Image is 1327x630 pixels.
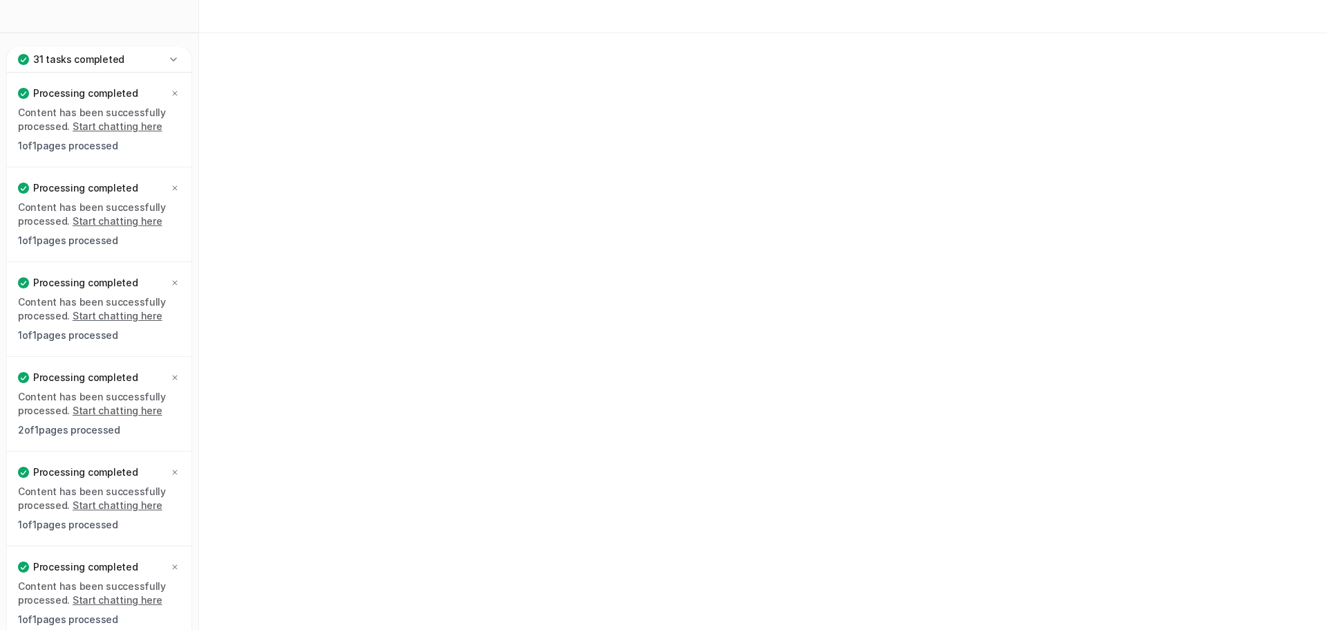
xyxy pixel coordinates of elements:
p: Content has been successfully processed. [18,106,180,133]
p: Processing completed [33,465,138,479]
p: Processing completed [33,276,138,290]
a: Start chatting here [73,405,162,416]
p: 1 of 1 pages processed [18,234,180,248]
p: Content has been successfully processed. [18,390,180,418]
p: Processing completed [33,560,138,574]
p: Content has been successfully processed. [18,580,180,607]
p: 1 of 1 pages processed [18,613,180,627]
p: Processing completed [33,86,138,100]
a: Start chatting here [73,310,162,322]
a: Start chatting here [73,215,162,227]
p: Content has been successfully processed. [18,485,180,512]
a: Start chatting here [73,594,162,606]
a: Start chatting here [73,499,162,511]
a: Start chatting here [73,120,162,132]
p: Processing completed [33,181,138,195]
p: Processing completed [33,371,138,385]
p: Content has been successfully processed. [18,295,180,323]
a: Chat [6,41,193,61]
p: 1 of 1 pages processed [18,139,180,153]
p: Content has been successfully processed. [18,201,180,228]
p: 31 tasks completed [33,53,124,66]
p: 1 of 1 pages processed [18,328,180,342]
p: 2 of 1 pages processed [18,423,180,437]
p: 1 of 1 pages processed [18,518,180,532]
